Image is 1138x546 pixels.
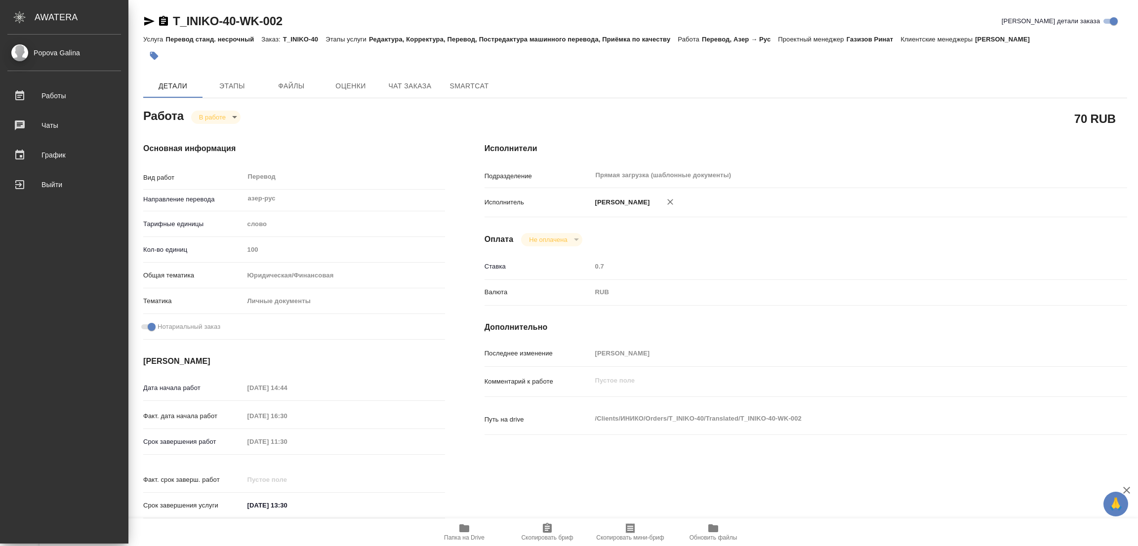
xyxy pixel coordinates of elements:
textarea: /Clients/ИНИКО/Orders/T_INIKO-40/Translated/T_INIKO-40-WK-002 [592,410,1074,427]
input: Пустое поле [244,434,330,449]
div: Чаты [7,118,121,133]
p: Заказ: [261,36,283,43]
span: SmartCat [446,80,493,92]
button: Папка на Drive [423,518,506,546]
p: Общая тематика [143,271,244,280]
div: В работе [191,111,241,124]
span: [PERSON_NAME] детали заказа [1002,16,1100,26]
a: T_INIKO-40-WK-002 [173,14,283,28]
p: Комментарий к работе [485,377,592,387]
div: RUB [592,284,1074,301]
p: T_INIKO-40 [283,36,325,43]
div: AWATERA [35,7,128,27]
div: Popova Galina [7,47,121,58]
h4: [PERSON_NAME] [143,355,445,367]
h4: Дополнительно [485,321,1127,333]
button: Скопировать бриф [506,518,589,546]
span: Оценки [327,80,374,92]
p: Проектный менеджер [778,36,846,43]
p: Услуга [143,36,165,43]
div: слово [244,216,445,233]
span: Обновить файлы [690,534,737,541]
p: Работа [678,36,702,43]
div: График [7,148,121,162]
p: Тарифные единицы [143,219,244,229]
span: Этапы [208,80,256,92]
input: Пустое поле [244,409,330,423]
a: График [2,143,126,167]
p: Ставка [485,262,592,272]
div: Юридическая/Финансовая [244,267,445,284]
button: Скопировать ссылку для ЯМессенджера [143,15,155,27]
span: Файлы [268,80,315,92]
p: Факт. дата начала работ [143,411,244,421]
p: Направление перевода [143,195,244,204]
p: Путь на drive [485,415,592,425]
p: Срок завершения услуги [143,501,244,510]
input: Пустое поле [244,242,445,257]
button: Удалить исполнителя [659,191,681,213]
button: Обновить файлы [672,518,755,546]
p: Перевод, Азер → Рус [702,36,778,43]
span: Папка на Drive [444,534,485,541]
a: Чаты [2,113,126,138]
button: Добавить тэг [143,45,165,67]
p: Перевод станд. несрочный [165,36,261,43]
p: Клиентские менеджеры [900,36,975,43]
button: 🙏 [1103,492,1128,516]
p: Исполнитель [485,197,592,207]
p: [PERSON_NAME] [592,197,650,207]
button: Не оплачена [526,235,570,244]
h2: Работа [143,106,184,124]
span: 🙏 [1107,494,1124,514]
span: Чат заказа [386,80,434,92]
p: Газизов Ринат [847,36,901,43]
p: Факт. срок заверш. работ [143,475,244,485]
button: В работе [196,113,229,121]
input: Пустое поле [592,346,1074,360]
div: В работе [521,233,582,246]
input: ✎ Введи что-нибудь [244,498,330,512]
h4: Основная информация [143,143,445,155]
div: Работы [7,88,121,103]
a: Выйти [2,172,126,197]
div: Личные документы [244,293,445,310]
p: Срок завершения работ [143,437,244,447]
h4: Исполнители [485,143,1127,155]
h2: 70 RUB [1074,110,1116,127]
a: Работы [2,83,126,108]
h4: Оплата [485,234,514,245]
input: Пустое поле [244,472,330,487]
p: Этапы услуги [325,36,369,43]
button: Скопировать мини-бриф [589,518,672,546]
button: Скопировать ссылку [158,15,169,27]
span: Детали [149,80,197,92]
span: Нотариальный заказ [158,322,220,332]
p: Кол-во единиц [143,245,244,255]
div: Выйти [7,177,121,192]
p: Дата начала работ [143,383,244,393]
p: Вид работ [143,173,244,183]
input: Пустое поле [592,259,1074,273]
p: Редактура, Корректура, Перевод, Постредактура машинного перевода, Приёмка по качеству [369,36,678,43]
p: [PERSON_NAME] [975,36,1037,43]
p: Валюта [485,287,592,297]
span: Скопировать бриф [521,534,573,541]
span: Скопировать мини-бриф [596,534,664,541]
p: Последнее изменение [485,349,592,358]
p: Тематика [143,296,244,306]
input: Пустое поле [244,381,330,395]
p: Подразделение [485,171,592,181]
